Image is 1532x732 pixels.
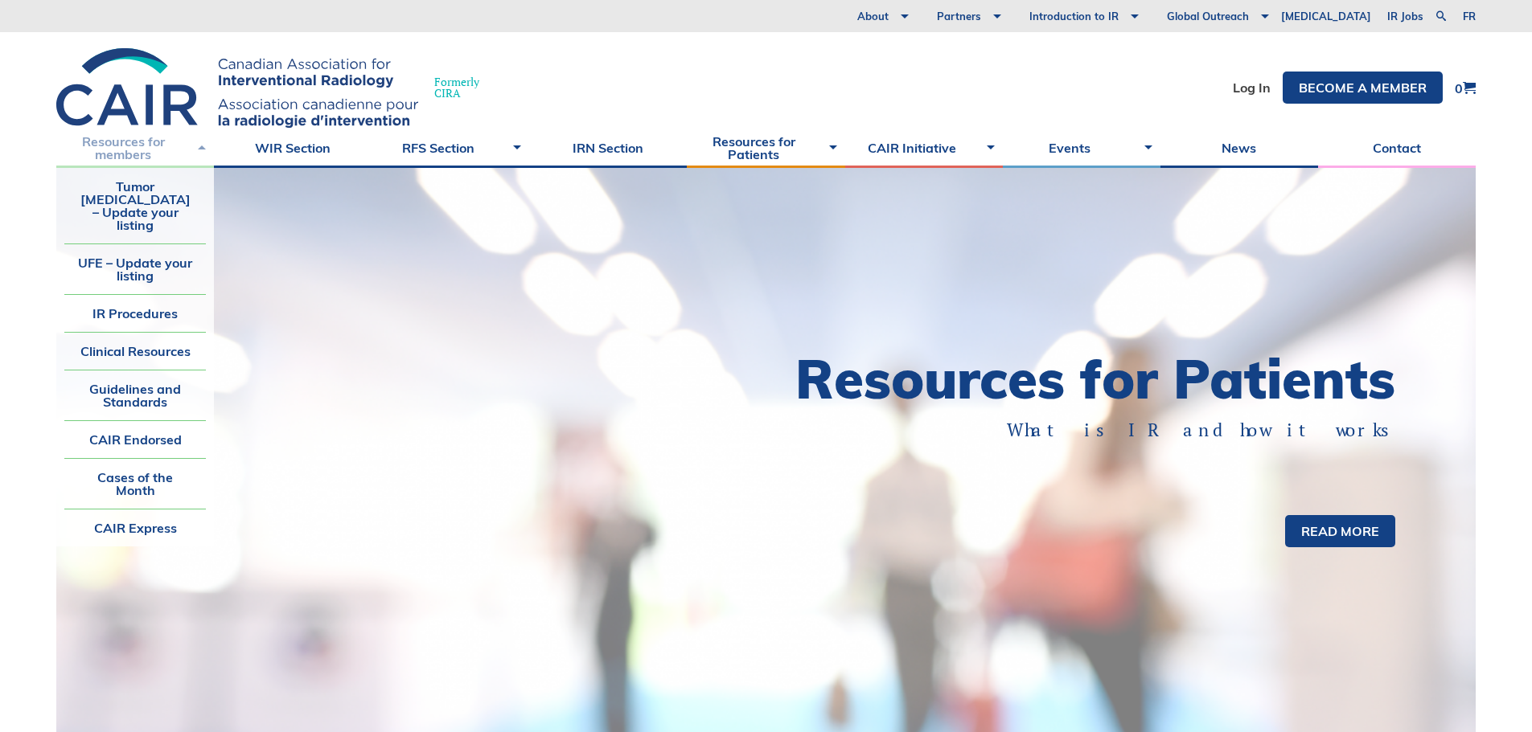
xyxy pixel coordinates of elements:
[687,128,844,168] a: Resources for Patients
[529,128,687,168] a: IRN Section
[56,48,495,128] a: FormerlyCIRA
[214,128,372,168] a: WIR Section
[845,128,1003,168] a: CAIR Initiative
[1233,81,1271,94] a: Log In
[823,418,1396,443] p: What is IR and how it works
[1003,128,1160,168] a: Events
[434,76,479,99] span: Formerly CIRA
[1160,128,1318,168] a: News
[56,48,418,128] img: CIRA
[64,244,206,294] a: UFE – Update your listing
[766,352,1396,406] h1: Resources for Patients
[64,333,206,370] a: Clinical Resources
[64,421,206,458] a: CAIR Endorsed
[64,295,206,332] a: IR Procedures
[56,128,214,168] a: Resources for members
[1455,81,1476,95] a: 0
[372,128,529,168] a: RFS Section
[64,168,206,243] a: Tumor [MEDICAL_DATA] – Update your listing
[1318,128,1476,168] a: Contact
[1285,515,1395,547] a: Read more
[1463,11,1476,22] a: fr
[64,370,206,420] a: Guidelines and Standards
[1283,72,1443,104] a: Become a member
[64,459,206,509] a: Cases of the Month
[64,509,206,546] a: CAIR Express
